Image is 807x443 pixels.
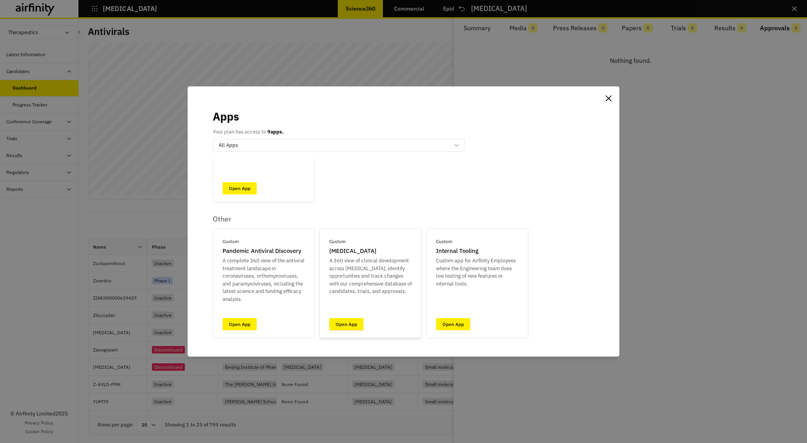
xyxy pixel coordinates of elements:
[436,318,470,330] a: Open App
[436,257,519,287] p: Custom app for Airfinity Employees where the Engineering team does live testing of new features o...
[223,318,257,330] a: Open App
[329,238,345,245] p: Custom
[602,92,615,104] button: Close
[329,318,363,330] a: Open App
[223,247,301,256] p: Pandemic Antiviral Discovery
[267,128,284,135] b: 9 apps.
[329,247,376,256] p: [MEDICAL_DATA]
[213,215,528,223] p: Other
[436,238,452,245] p: Custom
[223,182,257,194] a: Open App
[436,247,478,256] p: Internal Tooling
[219,141,238,149] p: All Apps
[223,257,305,303] p: A complete 360 view of the antiviral treatment landscape in coronaviruses, orthomyxoviruses, and ...
[213,108,239,125] p: Apps
[329,257,412,295] p: A 360 view of clinical development across [MEDICAL_DATA]; identify opportunities and track change...
[213,128,284,136] p: Your plan has access to
[223,238,239,245] p: Custom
